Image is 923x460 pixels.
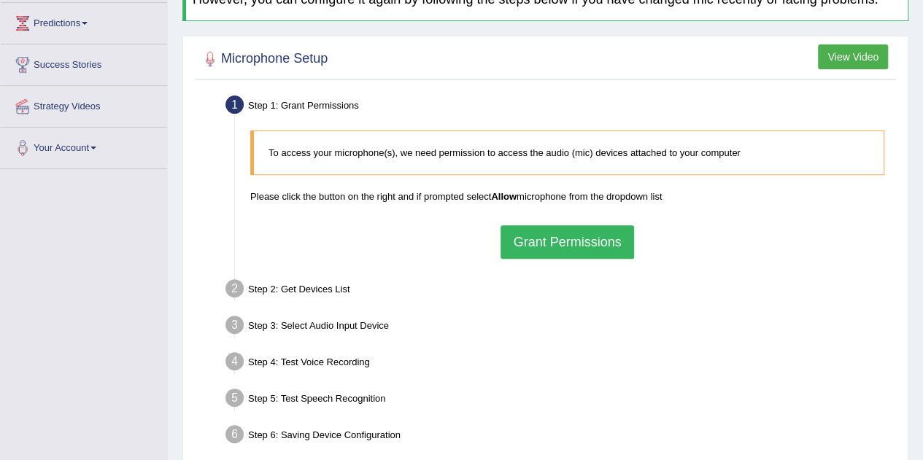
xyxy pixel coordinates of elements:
[199,48,328,70] h2: Microphone Setup
[250,190,884,203] p: Please click the button on the right and if prompted select microphone from the dropdown list
[1,44,167,81] a: Success Stories
[491,191,517,202] b: Allow
[219,91,901,123] div: Step 1: Grant Permissions
[501,225,633,259] button: Grant Permissions
[219,311,901,343] div: Step 3: Select Audio Input Device
[1,3,167,39] a: Predictions
[219,275,901,307] div: Step 2: Get Devices List
[818,44,888,69] button: View Video
[219,421,901,453] div: Step 6: Saving Device Configuration
[269,146,869,160] p: To access your microphone(s), we need permission to access the audio (mic) devices attached to yo...
[1,86,167,122] a: Strategy Videos
[1,128,167,164] a: Your Account
[219,348,901,380] div: Step 4: Test Voice Recording
[219,384,901,416] div: Step 5: Test Speech Recognition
